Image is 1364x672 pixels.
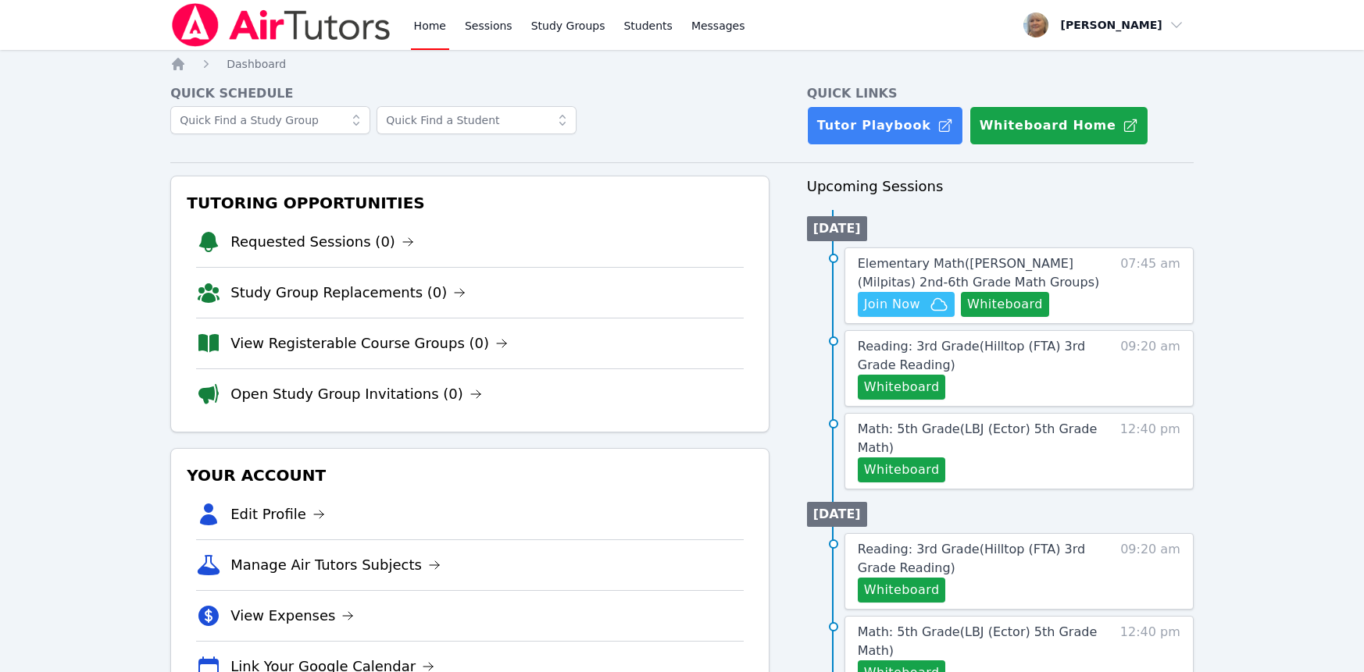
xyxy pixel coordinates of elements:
[807,176,1194,197] h3: Upcoming Sessions
[170,3,391,47] img: Air Tutors
[858,337,1100,375] a: Reading: 3rd Grade(Hilltop (FTA) 3rd Grade Reading)
[230,383,482,405] a: Open Study Group Invitations (0)
[230,282,466,304] a: Study Group Replacements (0)
[858,623,1100,660] a: Math: 5th Grade(LBJ (Ector) 5th Grade Math)
[864,295,920,314] span: Join Now
[807,216,867,241] li: [DATE]
[1120,254,1180,317] span: 07:45 am
[170,84,769,103] h4: Quick Schedule
[858,542,1085,575] span: Reading: 3rd Grade ( Hilltop (FTA) 3rd Grade Reading )
[227,58,286,70] span: Dashboard
[858,254,1100,292] a: Elementary Math([PERSON_NAME] (Milpitas) 2nd-6th Grade Math Groups)
[377,106,577,134] input: Quick Find a Student
[858,375,946,400] button: Whiteboard
[807,502,867,527] li: [DATE]
[230,605,354,627] a: View Expenses
[184,189,756,217] h3: Tutoring Opportunities
[807,84,1194,103] h4: Quick Links
[858,578,946,603] button: Whiteboard
[227,56,286,72] a: Dashboard
[1120,337,1180,400] span: 09:20 am
[230,503,325,525] a: Edit Profile
[230,554,441,576] a: Manage Air Tutors Subjects
[230,231,414,253] a: Requested Sessions (0)
[858,339,1085,372] span: Reading: 3rd Grade ( Hilltop (FTA) 3rd Grade Reading )
[170,56,1194,72] nav: Breadcrumb
[807,106,963,145] a: Tutor Playbook
[858,420,1100,457] a: Math: 5th Grade(LBJ (Ector) 5th Grade Math)
[170,106,370,134] input: Quick Find a Study Group
[858,421,1098,455] span: Math: 5th Grade ( LBJ (Ector) 5th Grade Math )
[230,332,508,354] a: View Registerable Course Groups (0)
[858,624,1098,658] span: Math: 5th Grade ( LBJ (Ector) 5th Grade Math )
[858,292,955,317] button: Join Now
[1120,420,1180,482] span: 12:40 pm
[184,461,756,489] h3: Your Account
[691,18,745,34] span: Messages
[858,256,1099,290] span: Elementary Math ( [PERSON_NAME] (Milpitas) 2nd-6th Grade Math Groups )
[961,292,1049,317] button: Whiteboard
[858,540,1100,578] a: Reading: 3rd Grade(Hilltop (FTA) 3rd Grade Reading)
[858,457,946,482] button: Whiteboard
[1120,540,1180,603] span: 09:20 am
[969,106,1148,145] button: Whiteboard Home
